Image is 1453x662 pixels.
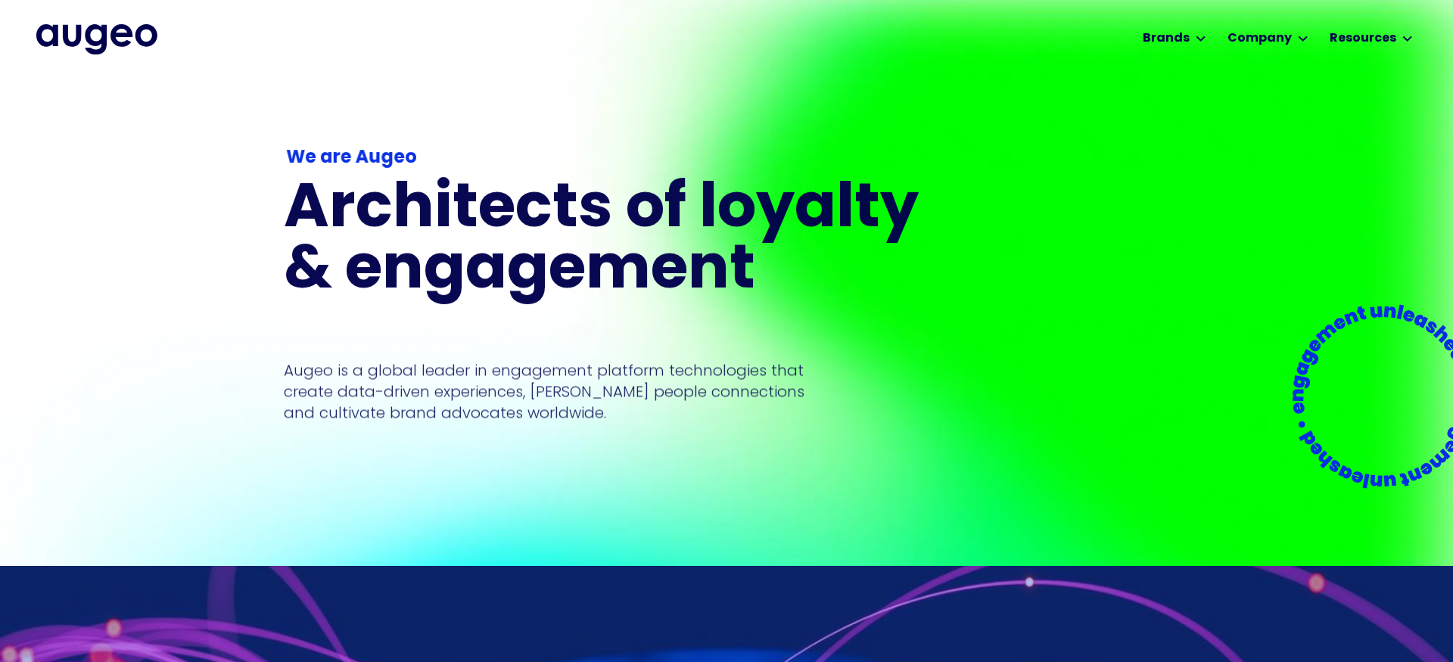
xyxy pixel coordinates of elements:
a: home [36,24,157,54]
img: Augeo's full logo in midnight blue. [36,24,157,54]
div: Brands [1143,30,1190,48]
h1: Architects of loyalty & engagement [284,180,938,303]
p: Augeo is a global leader in engagement platform technologies that create data-driven experiences,... [284,359,804,423]
div: Company [1227,30,1292,48]
div: We are Augeo [286,145,935,172]
div: Resources [1330,30,1396,48]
